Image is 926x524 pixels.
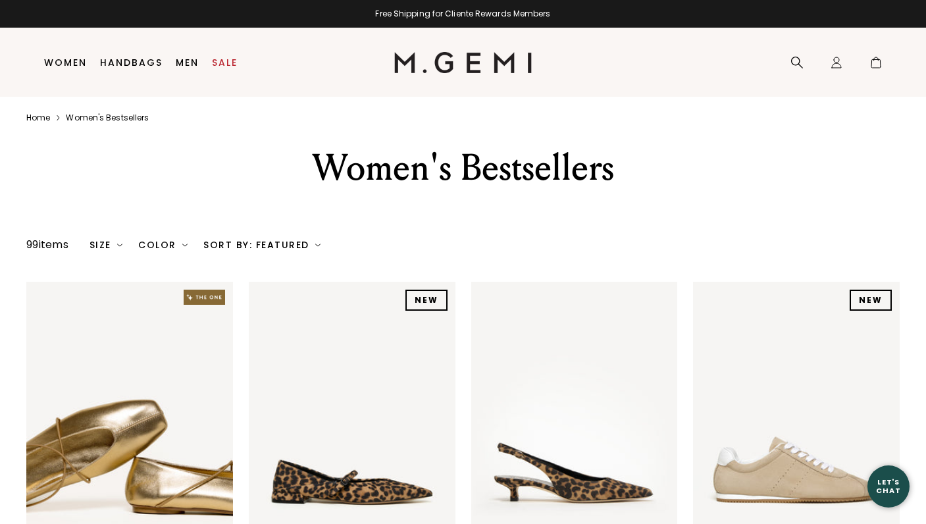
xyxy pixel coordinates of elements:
[138,240,188,250] div: Color
[66,113,149,123] a: Women's bestsellers
[850,290,892,311] div: NEW
[212,57,238,68] a: Sale
[26,237,68,253] div: 99 items
[176,57,199,68] a: Men
[26,113,50,123] a: Home
[182,242,188,248] img: chevron-down.svg
[90,240,123,250] div: Size
[117,242,122,248] img: chevron-down.svg
[315,242,321,248] img: chevron-down.svg
[867,478,910,494] div: Let's Chat
[184,290,225,305] img: The One tag
[219,144,707,192] div: Women's Bestsellers
[44,57,87,68] a: Women
[203,240,321,250] div: Sort By: Featured
[405,290,448,311] div: NEW
[100,57,163,68] a: Handbags
[394,52,532,73] img: M.Gemi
